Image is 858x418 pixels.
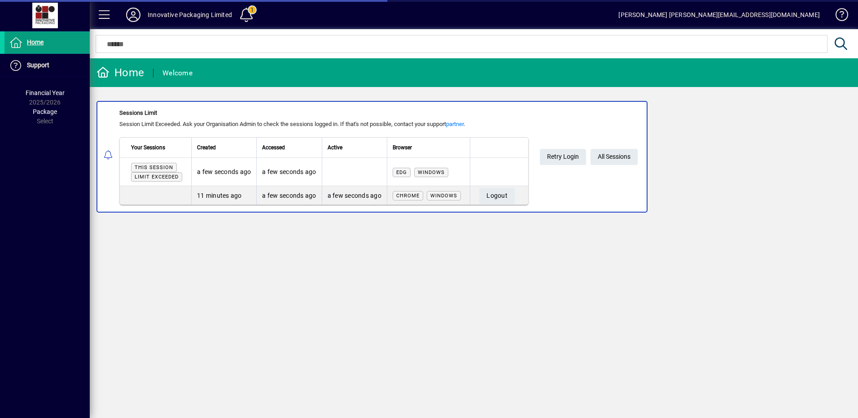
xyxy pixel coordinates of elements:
[262,143,285,152] span: Accessed
[446,121,464,127] a: partner
[135,165,173,170] span: This session
[4,54,90,77] a: Support
[486,188,508,203] span: Logout
[540,149,586,165] button: Retry Login
[256,158,321,186] td: a few seconds ago
[27,61,49,69] span: Support
[396,193,420,199] span: Chrome
[396,170,407,175] span: Edg
[430,193,457,199] span: Windows
[591,149,638,165] a: All Sessions
[322,186,387,205] td: a few seconds ago
[479,188,515,204] button: Logout
[148,8,232,22] div: Innovative Packaging Limited
[27,39,44,46] span: Home
[598,149,630,164] span: All Sessions
[162,66,193,80] div: Welcome
[547,149,579,164] span: Retry Login
[135,174,179,180] span: Limit exceeded
[618,8,820,22] div: [PERSON_NAME] [PERSON_NAME][EMAIL_ADDRESS][DOMAIN_NAME]
[197,143,216,152] span: Created
[119,7,148,23] button: Profile
[26,89,65,96] span: Financial Year
[418,170,445,175] span: Windows
[328,143,342,152] span: Active
[90,101,858,213] app-alert-notification-menu-item: Sessions Limit
[829,2,847,31] a: Knowledge Base
[393,143,412,152] span: Browser
[119,120,529,129] div: Session Limit Exceeded. Ask your Organisation Admin to check the sessions logged in. If that's no...
[96,65,144,80] div: Home
[119,109,529,118] div: Sessions Limit
[191,158,256,186] td: a few seconds ago
[191,186,256,205] td: 11 minutes ago
[33,108,57,115] span: Package
[256,186,321,205] td: a few seconds ago
[131,143,165,152] span: Your Sessions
